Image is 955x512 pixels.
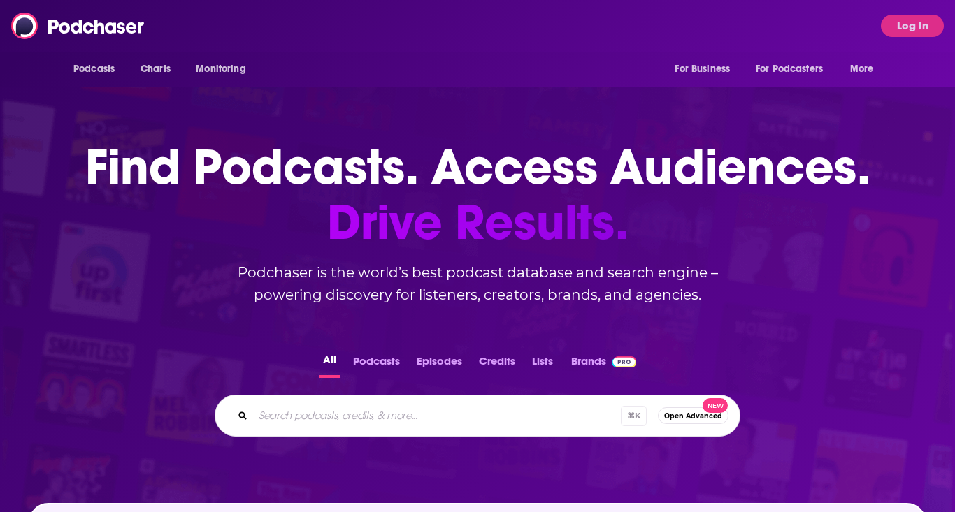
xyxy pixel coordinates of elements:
button: Podcasts [349,351,404,378]
span: Charts [141,59,171,79]
span: For Business [675,59,730,79]
a: BrandsPodchaser Pro [571,351,636,378]
button: Log In [881,15,944,37]
button: Episodes [412,351,466,378]
button: All [319,351,340,378]
button: open menu [840,56,891,82]
button: open menu [665,56,747,82]
input: Search podcasts, credits, & more... [253,404,621,427]
button: Open AdvancedNew [658,407,728,424]
span: Drive Results. [85,195,870,250]
button: open menu [186,56,264,82]
span: Monitoring [196,59,245,79]
a: Charts [131,56,179,82]
img: Podchaser - Follow, Share and Rate Podcasts [11,13,145,39]
h1: Find Podcasts. Access Audiences. [85,140,870,250]
span: New [703,398,728,413]
button: open menu [64,56,133,82]
button: open menu [747,56,843,82]
div: Search podcasts, credits, & more... [215,395,740,437]
h2: Podchaser is the world’s best podcast database and search engine – powering discovery for listene... [198,261,757,306]
button: Credits [475,351,519,378]
span: ⌘ K [621,406,647,426]
button: Lists [528,351,557,378]
span: Open Advanced [664,412,722,420]
span: For Podcasters [756,59,823,79]
span: Podcasts [73,59,115,79]
span: More [850,59,874,79]
img: Podchaser Pro [612,356,636,367]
